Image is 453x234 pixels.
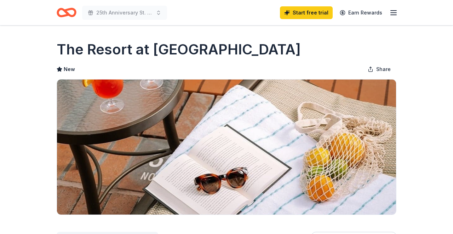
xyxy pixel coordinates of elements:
[82,6,167,20] button: 25th Anniversary St. [PERSON_NAME] Children's Fund fundraising dinner dance/ silent auction [DATE]
[376,65,391,74] span: Share
[57,80,396,215] img: Image for The Resort at Pelican Hill
[64,65,75,74] span: New
[57,4,76,21] a: Home
[336,6,386,19] a: Earn Rewards
[57,40,301,59] h1: The Resort at [GEOGRAPHIC_DATA]
[362,62,396,76] button: Share
[96,8,153,17] span: 25th Anniversary St. [PERSON_NAME] Children's Fund fundraising dinner dance/ silent auction [DATE]
[280,6,333,19] a: Start free trial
